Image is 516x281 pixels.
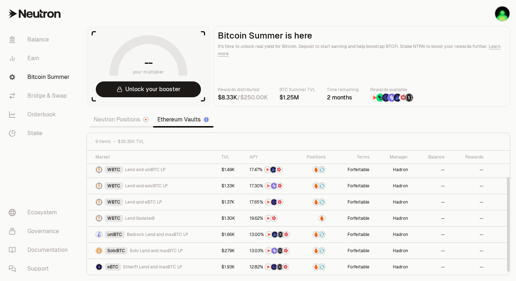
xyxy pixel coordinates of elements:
a: -- [449,178,487,194]
a: NTRNEtherFi PointsMars Fragments [245,194,300,210]
button: Amber [304,215,326,222]
img: Supervault [319,183,325,189]
a: Forfeitable [330,243,374,259]
a: -- [412,210,449,226]
a: $1.66K [217,227,245,242]
img: Amber [313,232,319,237]
button: NTRNBedrock DiamondsMars Fragments [250,166,295,173]
h1: -- [144,57,153,68]
div: / [218,93,268,102]
img: Mars Fragments [277,183,283,189]
img: WBTC Logo [96,183,102,189]
img: WBTC Logo [96,215,102,221]
a: eBTC LogoeBTCEtherFi Lend and maxBTC LP [87,259,217,275]
img: Solv Points [272,248,277,254]
p: It's time to unlock real yield for Bitcoin. Deposit to start earning and help boostrap BTCFi. Sta... [218,43,506,57]
a: -- [449,227,487,242]
span: Solv Lend and maxBTC LP [130,248,183,254]
button: NTRNEtherFi PointsStructured PointsMars Fragments [250,263,295,271]
a: AmberSupervault [300,178,330,194]
img: Mars Fragments [277,199,283,205]
button: NTRNMars Fragments [250,215,295,222]
div: WBTC [105,199,123,206]
p: Rewards distributed [218,86,268,93]
a: Forfeitable [330,210,374,226]
a: -- [412,243,449,259]
div: TVL [221,154,241,160]
img: Bedrock Diamonds [394,94,401,102]
img: NTRN [265,167,270,173]
a: Hadron [374,210,413,226]
a: NTRNSolv PointsMars Fragments [245,178,300,194]
button: NTRNBedrock DiamondsStructured PointsMars Fragments [250,231,295,238]
a: -- [412,194,449,210]
button: AmberSupervault [304,247,326,254]
img: Amber [313,183,319,189]
div: uniBTC [105,231,125,238]
div: eBTC [105,263,121,271]
button: Forfeitable [347,167,369,173]
img: Amber [313,248,319,254]
img: NTRN [265,183,271,189]
img: eBTC Logo [96,264,102,270]
button: Forfeitable [347,183,369,189]
a: AmberSupervault [300,243,330,259]
a: $1.49K [217,162,245,178]
div: WBTC [105,182,123,189]
img: Amber [313,199,319,205]
a: $1.30K [217,210,245,226]
a: -- [449,194,487,210]
a: NTRNEtherFi PointsStructured PointsMars Fragments [245,259,300,275]
img: Supervault [319,232,325,237]
img: NTRN [265,215,271,221]
img: Structured Points [277,248,283,254]
span: EtherFi Lend and maxBTC LP [123,264,182,270]
a: -- [412,227,449,242]
a: -- [449,243,487,259]
img: Solv Points [271,183,277,189]
a: -- [412,259,449,275]
h2: Bitcoin Summer is here [218,31,506,41]
img: EtherFi Points [382,94,390,102]
span: Lend and solvBTC LP [125,183,168,189]
a: AmberSupervault [300,162,330,178]
div: Balance [417,154,445,160]
a: Neutron Positions [89,112,153,127]
img: uniBTC Logo [96,232,102,237]
a: uniBTC LogouniBTCBedrock Lend and maxBTC LP [87,227,217,242]
img: Supervault [319,167,325,173]
a: Forfeitable [330,259,374,275]
img: Mars Fragments [283,264,288,270]
button: Forfeitable [347,248,369,254]
a: NTRNBedrock DiamondsStructured PointsMars Fragments [245,227,300,242]
a: Orderbook [3,105,78,124]
img: EtherFi Points [271,199,277,205]
a: $1.33K [217,178,245,194]
span: Lend and eBTC LP [125,199,162,205]
img: WBTC Logo [96,199,102,205]
img: NTRN [266,232,272,237]
a: Documentation [3,241,78,259]
a: Ecosystem [3,203,78,222]
img: NTRN [265,264,271,270]
div: WBTC [105,166,123,173]
img: Amber [313,264,319,270]
a: Stake [3,124,78,143]
div: SolvBTC [105,247,127,254]
a: SolvBTC LogoSolvBTCSolv Lend and maxBTC LP [87,243,217,259]
a: Hadron [374,162,413,178]
img: Bedrock Diamonds [270,167,276,173]
a: Governance [3,222,78,241]
p: BTC Summer TVL [279,86,315,93]
div: Market [95,154,213,160]
a: WBTC LogoWBTCLend and solvBTC LP [87,178,217,194]
button: Forfeitable [347,199,369,205]
p: Time remaining [327,86,359,93]
img: Supervault [319,199,325,205]
img: Mars Fragments [399,94,407,102]
img: Supervault [319,248,325,254]
img: NTRN [265,199,271,205]
img: NTRN [371,94,378,102]
div: 2 months [327,93,359,102]
a: Forfeitable [330,227,374,242]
